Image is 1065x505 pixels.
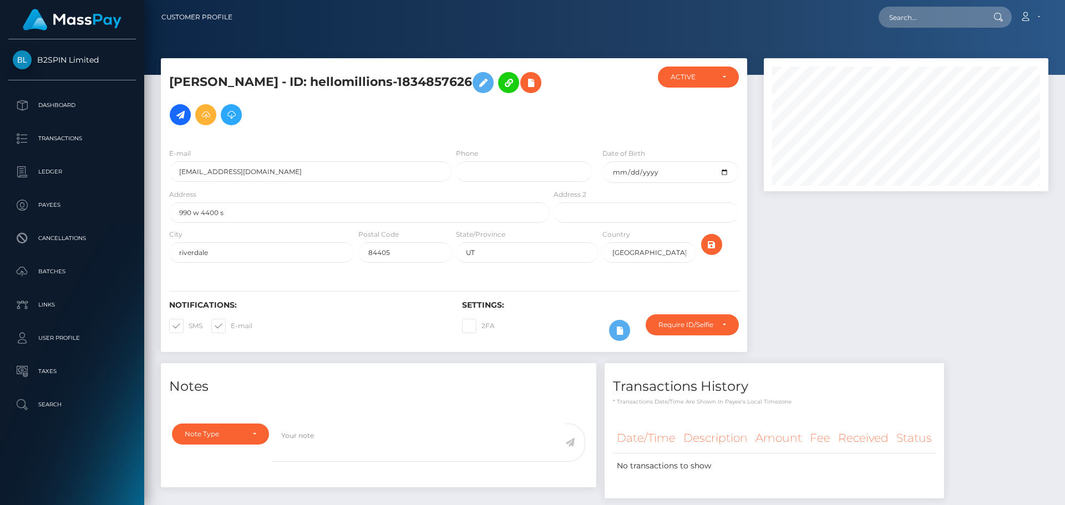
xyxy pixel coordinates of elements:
[8,324,136,352] a: User Profile
[8,391,136,419] a: Search
[613,377,936,396] h4: Transactions History
[13,230,131,247] p: Cancellations
[679,423,752,453] th: Description
[13,396,131,413] p: Search
[358,229,399,239] label: Postal Code
[8,191,136,219] a: Payees
[752,423,806,453] th: Amount
[169,149,191,159] label: E-mail
[456,229,505,239] label: State/Province
[169,300,445,310] h6: Notifications:
[456,149,478,159] label: Phone
[613,453,936,479] td: No transactions to show
[13,97,131,114] p: Dashboard
[13,363,131,380] p: Taxes
[462,319,495,333] label: 2FA
[892,423,936,453] th: Status
[602,149,645,159] label: Date of Birth
[211,319,252,333] label: E-mail
[879,7,983,28] input: Search...
[8,291,136,319] a: Links
[554,190,586,200] label: Address 2
[8,258,136,285] a: Batches
[8,158,136,186] a: Ledger
[169,67,543,131] h5: [PERSON_NAME] - ID: hellomillions-1834857626
[8,125,136,152] a: Transactions
[462,300,738,310] h6: Settings:
[169,377,588,396] h4: Notes
[13,197,131,213] p: Payees
[13,297,131,313] p: Links
[23,9,121,30] img: MassPay Logo
[613,423,679,453] th: Date/Time
[8,55,136,65] span: B2SPIN Limited
[13,50,32,69] img: B2SPIN Limited
[169,190,196,200] label: Address
[613,397,936,406] p: * Transactions date/time are shown in payee's local timezone
[8,225,136,252] a: Cancellations
[671,73,713,81] div: ACTIVE
[161,6,232,29] a: Customer Profile
[13,330,131,346] p: User Profile
[602,229,630,239] label: Country
[646,314,739,335] button: Require ID/Selfie Verification
[172,424,269,445] button: Note Type
[13,263,131,280] p: Batches
[806,423,834,453] th: Fee
[13,164,131,180] p: Ledger
[834,423,892,453] th: Received
[169,319,202,333] label: SMS
[169,229,182,239] label: City
[170,104,191,125] a: Initiate Payout
[185,430,244,438] div: Note Type
[658,67,739,88] button: ACTIVE
[13,130,131,147] p: Transactions
[8,91,136,119] a: Dashboard
[8,358,136,385] a: Taxes
[658,320,713,329] div: Require ID/Selfie Verification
